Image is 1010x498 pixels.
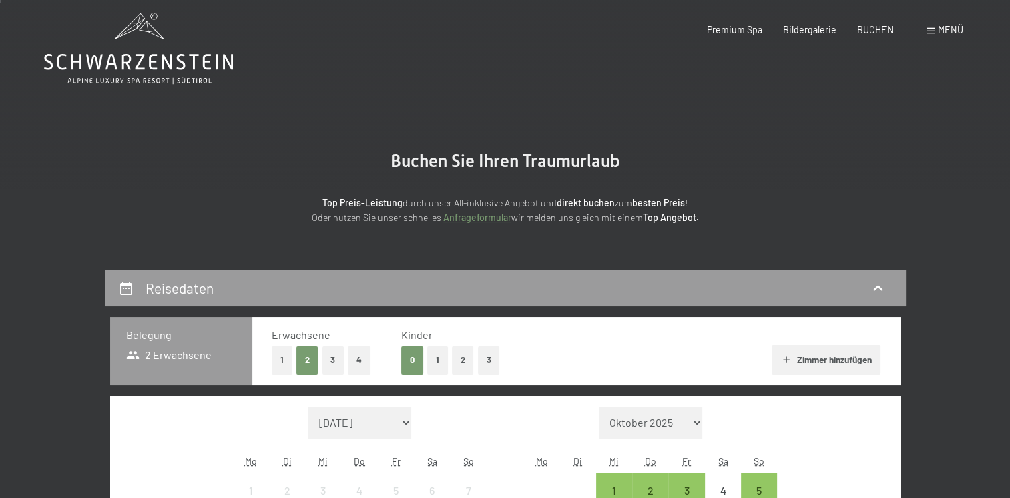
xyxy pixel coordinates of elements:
[322,197,403,208] strong: Top Preis-Leistung
[938,24,963,35] span: Menü
[296,346,318,374] button: 2
[632,197,685,208] strong: besten Preis
[126,348,212,362] span: 2 Erwachsene
[427,455,437,467] abbr: Samstag
[573,455,582,467] abbr: Dienstag
[212,196,799,226] p: durch unser All-inklusive Angebot und zum ! Oder nutzen Sie unser schnelles wir melden uns gleich...
[463,455,474,467] abbr: Sonntag
[401,328,433,341] span: Kinder
[391,455,400,467] abbr: Freitag
[707,24,762,35] a: Premium Spa
[535,455,547,467] abbr: Montag
[354,455,365,467] abbr: Donnerstag
[348,346,370,374] button: 4
[718,455,728,467] abbr: Samstag
[609,455,619,467] abbr: Mittwoch
[557,197,615,208] strong: direkt buchen
[318,455,328,467] abbr: Mittwoch
[126,328,236,342] h3: Belegung
[322,346,344,374] button: 3
[283,455,292,467] abbr: Dienstag
[272,328,330,341] span: Erwachsene
[146,280,214,296] h2: Reisedaten
[857,24,894,35] a: BUCHEN
[427,346,448,374] button: 1
[772,345,880,375] button: Zimmer hinzufügen
[272,346,292,374] button: 1
[478,346,500,374] button: 3
[645,455,656,467] abbr: Donnerstag
[682,455,691,467] abbr: Freitag
[643,212,699,223] strong: Top Angebot.
[245,455,257,467] abbr: Montag
[754,455,764,467] abbr: Sonntag
[443,212,511,223] a: Anfrageformular
[401,346,423,374] button: 0
[783,24,836,35] a: Bildergalerie
[452,346,474,374] button: 2
[391,151,620,171] span: Buchen Sie Ihren Traumurlaub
